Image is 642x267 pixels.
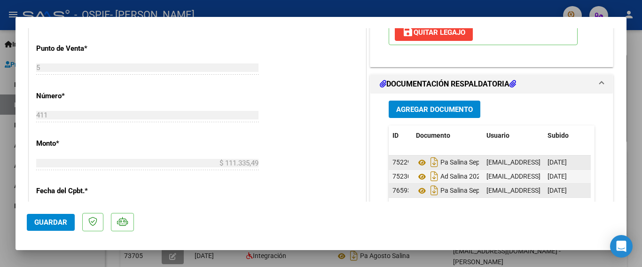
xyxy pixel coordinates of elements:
button: Agregar Documento [389,101,480,118]
span: ID [392,132,399,139]
datatable-header-cell: Subido [544,126,591,146]
span: Pa Salina Sept [416,187,482,195]
mat-icon: save [402,26,414,38]
i: Descargar documento [428,169,440,184]
span: Guardar [34,218,67,227]
datatable-header-cell: Documento [412,126,483,146]
span: Agregar Documento [396,105,473,114]
span: Documento [416,132,450,139]
p: Punto de Venta [36,43,133,54]
p: Número [36,91,133,102]
span: 75230 [392,173,411,180]
mat-expansion-panel-header: DOCUMENTACIÓN RESPALDATORIA [370,75,613,94]
button: Quitar Legajo [395,24,473,41]
span: Subido [548,132,569,139]
span: [DATE] [548,158,567,166]
button: Guardar [27,214,75,231]
datatable-header-cell: Usuario [483,126,544,146]
h1: DOCUMENTACIÓN RESPALDATORIA [380,79,516,90]
span: Quitar Legajo [402,28,465,37]
span: Ad Salina 2025 [416,173,484,181]
span: Pa Salina Sept [416,159,482,166]
span: 76593 [392,187,411,194]
span: Usuario [486,132,509,139]
div: Open Intercom Messenger [610,235,633,258]
span: 75229 [392,158,411,166]
datatable-header-cell: ID [389,126,412,146]
p: Fecha del Cpbt. [36,186,133,196]
i: Descargar documento [428,183,440,198]
span: [DATE] [548,173,567,180]
span: [DATE] [548,187,567,194]
i: Descargar documento [428,155,440,170]
p: Monto [36,138,133,149]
